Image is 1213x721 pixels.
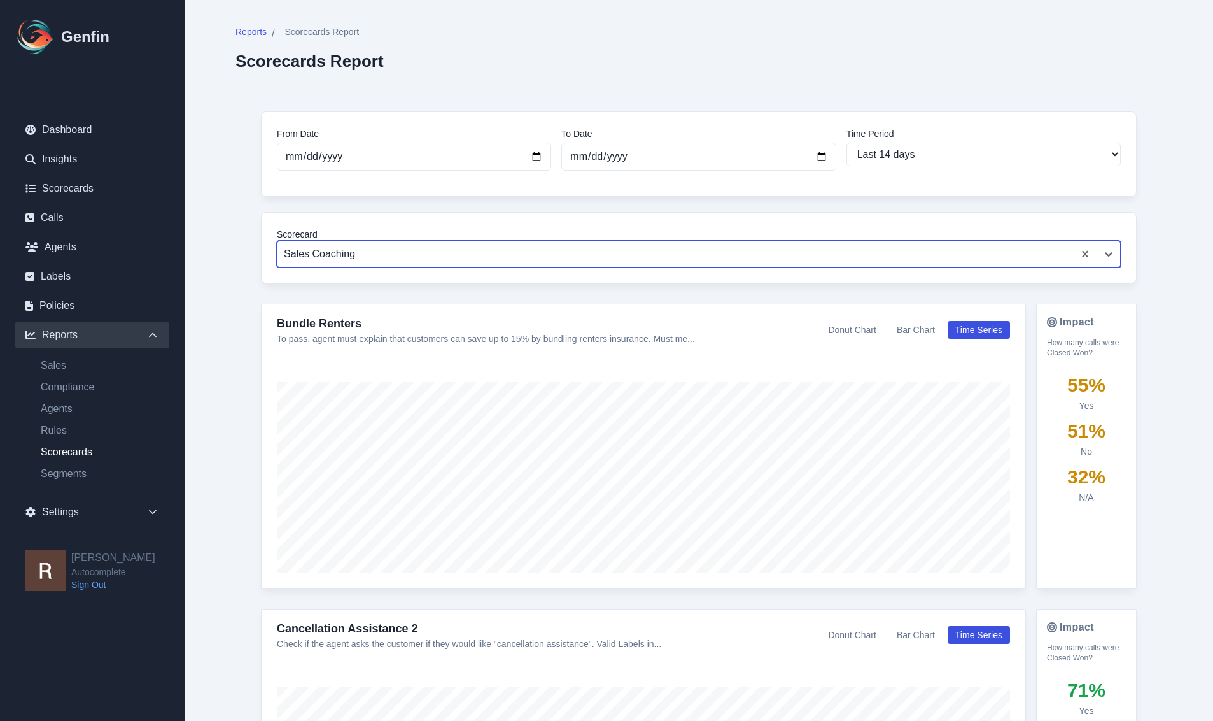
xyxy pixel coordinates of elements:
div: 71 % [1047,679,1126,702]
a: Insights [15,146,169,172]
h4: Impact [1047,620,1126,635]
label: From Date [277,127,551,140]
button: Bar Chart [889,626,943,644]
button: Donut Chart [820,626,883,644]
div: N/A [1047,491,1126,504]
label: To Date [561,127,836,140]
div: 51 % [1047,420,1126,443]
h2: [PERSON_NAME] [71,550,155,566]
p: Check if the agent asks the customer if they would like "cancellation assistance". Valid Labels i... [277,638,661,650]
p: To pass, agent must explain that customers can save up to 15% by bundling renters insurance. Must... [277,332,695,345]
button: Bar Chart [889,321,943,339]
h1: Genfin [61,27,109,47]
button: Time Series [948,321,1010,339]
span: Autocomplete [71,566,155,578]
a: Calls [15,205,169,231]
a: Sales [31,358,169,373]
a: Agents [15,234,169,260]
div: Settings [15,499,169,525]
span: / [272,26,274,41]
button: Donut Chart [820,321,883,339]
div: 55 % [1047,374,1126,397]
a: Dashboard [15,117,169,143]
span: Scorecards Report [284,25,359,38]
span: Reports [235,25,267,38]
a: Agents [31,401,169,417]
h2: Scorecards Report [235,52,384,71]
a: Bundle Renters [277,317,361,330]
label: Scorecard [277,228,1121,241]
div: Yes [1047,399,1126,412]
a: Reports [235,25,267,41]
div: No [1047,445,1126,458]
label: Time Period [846,127,1121,140]
div: Yes [1047,704,1126,717]
a: Labels [15,264,169,289]
div: 32 % [1047,466,1126,489]
a: Compliance [31,380,169,395]
p: How many calls were Closed Won? [1047,643,1126,663]
p: How many calls were Closed Won? [1047,338,1126,358]
a: Sign Out [71,578,155,591]
button: Time Series [948,626,1010,644]
div: Reports [15,322,169,348]
a: Scorecards [31,445,169,460]
img: Logo [15,17,56,57]
img: Rick Menesini [25,550,66,591]
a: Cancellation Assistance 2 [277,622,417,635]
a: Rules [31,423,169,438]
a: Scorecards [15,176,169,201]
a: Segments [31,466,169,482]
h4: Impact [1047,315,1126,330]
a: Policies [15,293,169,318]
